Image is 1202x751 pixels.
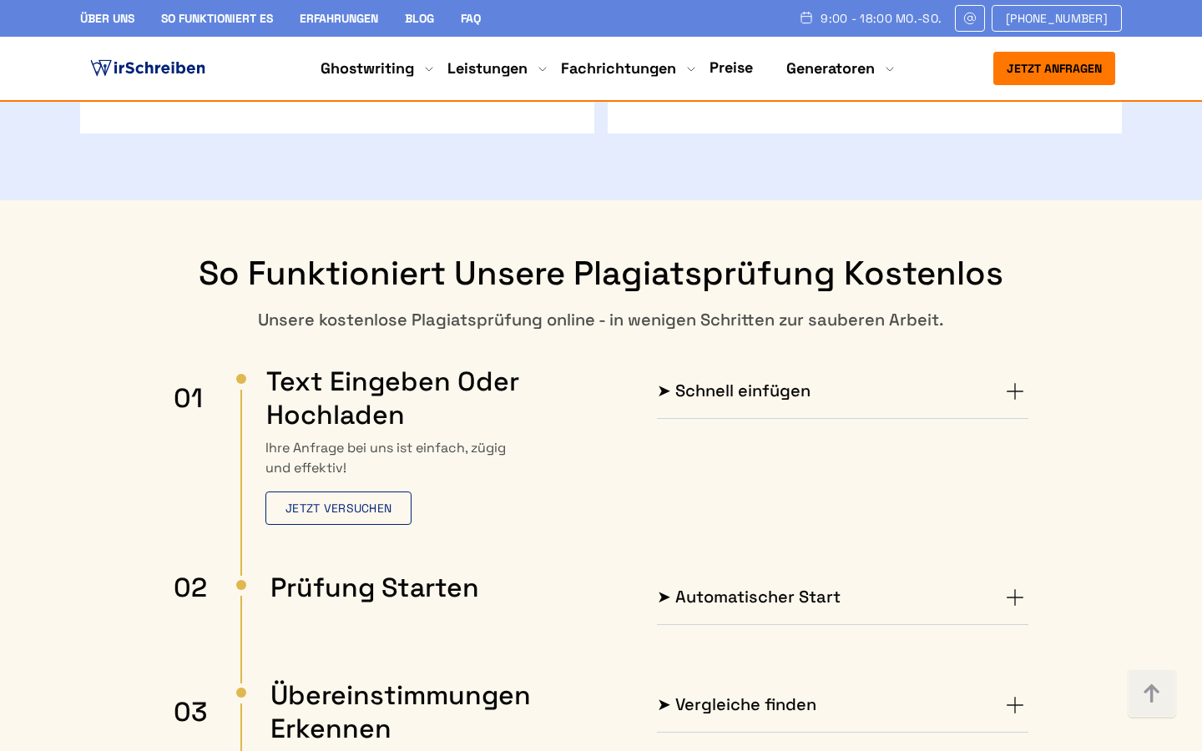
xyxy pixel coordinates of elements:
[1006,12,1108,25] span: [PHONE_NUMBER]
[799,11,814,24] img: Schedule
[561,58,676,78] a: Fachrichtungen
[992,5,1122,32] a: [PHONE_NUMBER]
[161,11,273,26] a: So funktioniert es
[710,58,753,77] a: Preise
[786,58,875,78] a: Generatoren
[447,58,528,78] a: Leistungen
[657,584,1028,611] summary: ➤ Automatischer Start
[657,378,1028,405] summary: ➤ Schnell einfügen
[1127,669,1177,719] img: button top
[321,58,414,78] a: Ghostwriting
[174,365,528,431] h3: Text eingeben oder hochladen
[461,11,481,26] a: FAQ
[174,254,1028,294] h2: So funktioniert unsere Plagiatsprüfung kostenlos
[87,56,209,81] img: logo ghostwriter-österreich
[657,584,841,611] h4: ➤ Automatischer Start
[962,12,977,25] img: Email
[174,307,1028,332] div: Unsere kostenlose Plagiatsprüfung online - in wenigen Schritten zur sauberen Arbeit.
[405,11,434,26] a: Blog
[285,501,391,516] span: Jetzt versuchen
[265,491,412,525] button: Jetzt versuchen
[657,692,1028,718] summary: ➤ Vergleiche finden
[174,678,528,745] h3: Übereinstimmungen erkennen
[265,438,528,525] p: Ihre Anfrage bei uns ist einfach, zügig und effektiv!
[300,11,378,26] a: Erfahrungen
[174,571,528,604] h3: Prüfung starten
[657,692,816,718] h4: ➤ Vergleiche finden
[80,11,134,26] a: Über uns
[657,378,811,405] h4: ➤ Schnell einfügen
[821,12,942,25] span: 9:00 - 18:00 Mo.-So.
[993,52,1115,85] button: Jetzt anfragen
